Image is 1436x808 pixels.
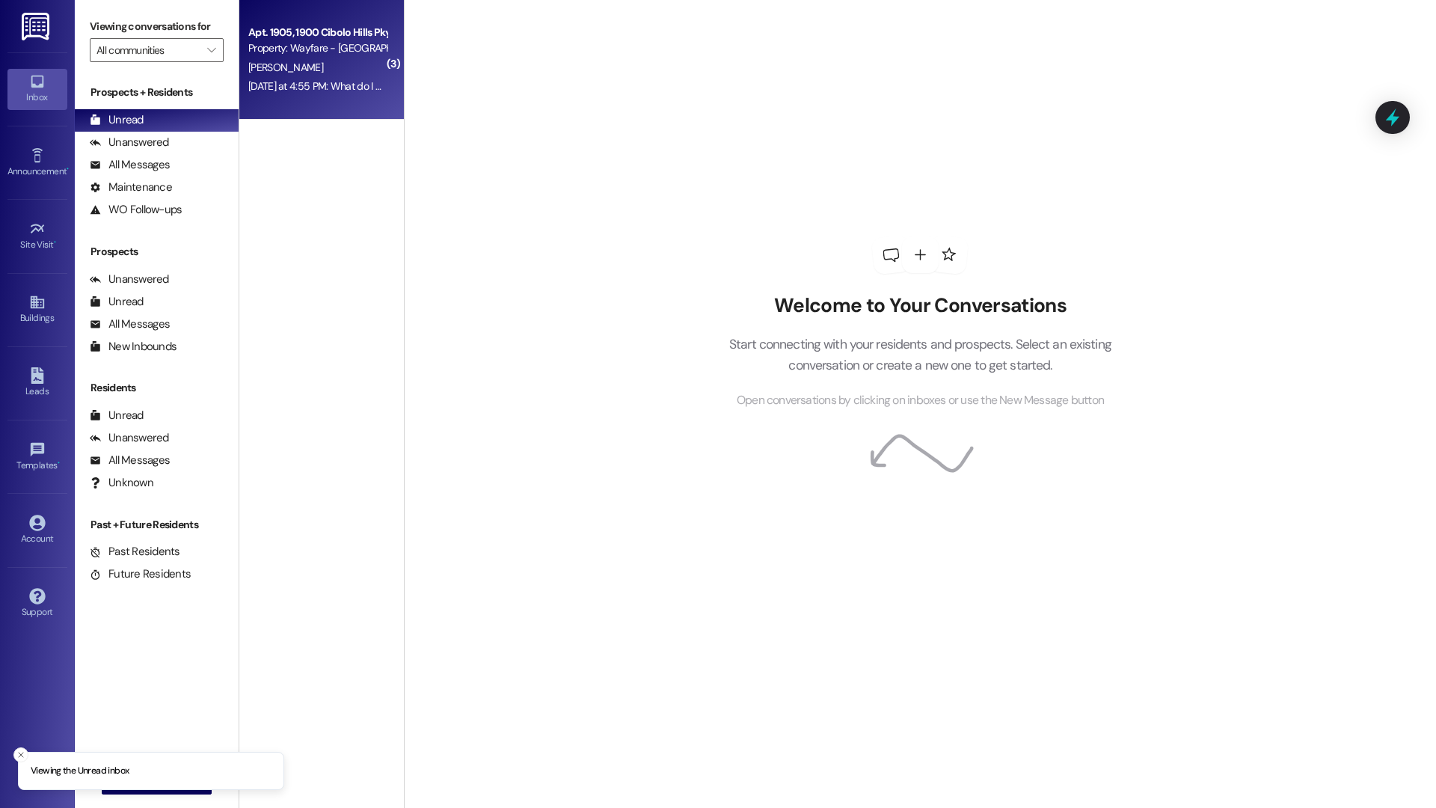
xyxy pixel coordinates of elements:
[248,40,387,56] div: Property: Wayfare - [GEOGRAPHIC_DATA]
[75,244,239,260] div: Prospects
[7,290,67,330] a: Buildings
[90,544,180,560] div: Past Residents
[90,453,170,468] div: All Messages
[90,430,169,446] div: Unanswered
[90,475,153,491] div: Unknown
[7,69,67,109] a: Inbox
[7,216,67,257] a: Site Visit •
[90,566,191,582] div: Future Residents
[75,85,239,100] div: Prospects + Residents
[706,294,1134,318] h2: Welcome to Your Conversations
[7,510,67,551] a: Account
[90,272,169,287] div: Unanswered
[67,164,69,174] span: •
[58,458,60,468] span: •
[7,437,67,477] a: Templates •
[207,44,215,56] i: 
[90,135,169,150] div: Unanswered
[737,391,1104,410] span: Open conversations by clicking on inboxes or use the New Message button
[90,408,144,423] div: Unread
[90,316,170,332] div: All Messages
[22,13,52,40] img: ResiDesk Logo
[90,15,224,38] label: Viewing conversations for
[13,747,28,762] button: Close toast
[7,363,67,403] a: Leads
[90,180,172,195] div: Maintenance
[75,380,239,396] div: Residents
[90,202,182,218] div: WO Follow-ups
[90,294,144,310] div: Unread
[90,157,170,173] div: All Messages
[96,38,200,62] input: All communities
[248,79,387,93] div: [DATE] at 4:55 PM: What do I do
[706,334,1134,376] p: Start connecting with your residents and prospects. Select an existing conversation or create a n...
[248,25,387,40] div: Apt. 1905, 1900 Cibolo Hills Pky
[248,61,323,74] span: [PERSON_NAME]
[75,517,239,533] div: Past + Future Residents
[31,765,129,778] p: Viewing the Unread inbox
[90,112,144,128] div: Unread
[90,339,177,355] div: New Inbounds
[7,584,67,624] a: Support
[54,237,56,248] span: •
